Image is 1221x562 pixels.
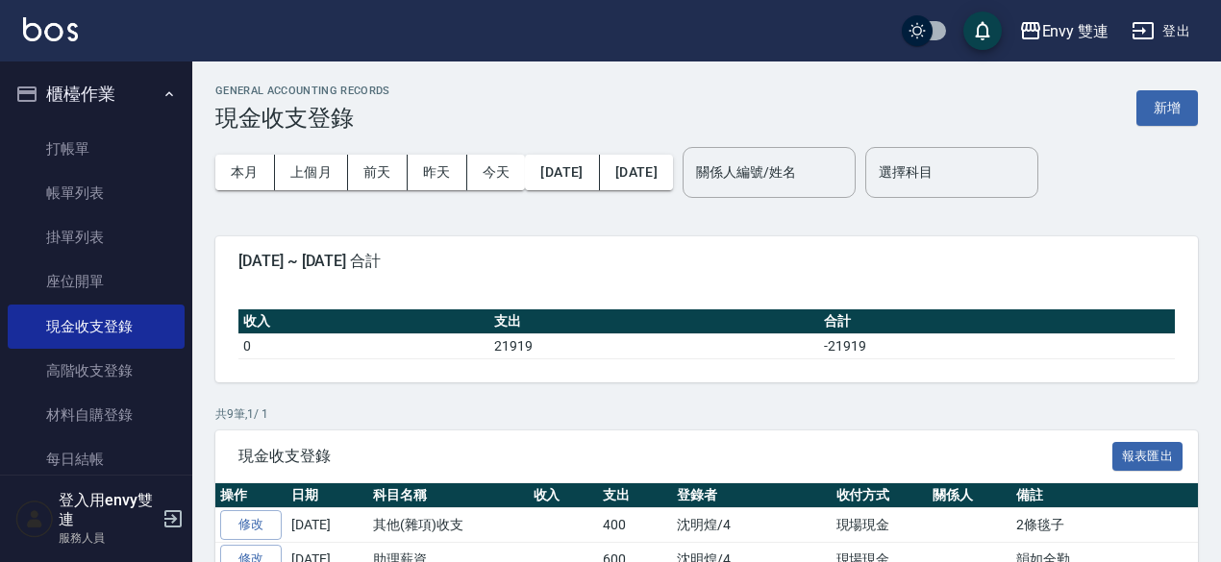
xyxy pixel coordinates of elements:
span: [DATE] ~ [DATE] 合計 [238,252,1175,271]
td: 0 [238,333,489,358]
button: save [963,12,1002,50]
button: Envy 雙連 [1011,12,1117,51]
a: 座位開單 [8,259,185,304]
a: 修改 [220,510,282,540]
a: 高階收支登錄 [8,349,185,393]
h3: 現金收支登錄 [215,105,390,132]
button: 本月 [215,155,275,190]
button: 上個月 [275,155,348,190]
a: 每日結帳 [8,437,185,481]
button: [DATE] [600,155,673,190]
a: 現金收支登錄 [8,305,185,349]
th: 登錄者 [672,483,831,508]
a: 材料自購登錄 [8,393,185,437]
th: 日期 [287,483,368,508]
th: 科目名稱 [368,483,529,508]
button: [DATE] [525,155,599,190]
th: 收付方式 [832,483,929,508]
a: 掛單列表 [8,215,185,259]
div: Envy 雙連 [1042,19,1109,43]
p: 服務人員 [59,529,157,547]
a: 報表匯出 [1112,446,1184,464]
th: 收入 [238,309,489,334]
td: 400 [598,508,672,543]
img: Logo [23,17,78,41]
a: 帳單列表 [8,171,185,215]
th: 支出 [598,483,672,508]
a: 新增 [1136,98,1198,116]
a: 打帳單 [8,127,185,171]
button: 前天 [348,155,408,190]
td: 其他(雜項)收支 [368,508,529,543]
button: 新增 [1136,90,1198,126]
th: 收入 [529,483,599,508]
td: [DATE] [287,508,368,543]
h2: GENERAL ACCOUNTING RECORDS [215,85,390,97]
th: 關係人 [928,483,1011,508]
p: 共 9 筆, 1 / 1 [215,405,1198,423]
button: 登出 [1124,13,1198,49]
button: 櫃檯作業 [8,69,185,119]
th: 合計 [819,309,1175,334]
td: -21919 [819,333,1175,358]
td: 21919 [489,333,819,358]
button: 今天 [467,155,526,190]
th: 操作 [215,483,287,508]
th: 支出 [489,309,819,334]
button: 報表匯出 [1112,442,1184,472]
td: 現場現金 [832,508,929,543]
td: 沈明煌/4 [672,508,831,543]
img: Person [15,500,54,538]
h5: 登入用envy雙連 [59,491,157,529]
button: 昨天 [408,155,467,190]
span: 現金收支登錄 [238,447,1112,466]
